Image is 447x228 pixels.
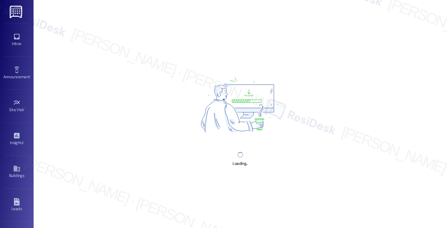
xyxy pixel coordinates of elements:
span: • [23,139,24,144]
span: • [24,106,25,111]
a: Buildings [3,163,30,181]
span: • [30,74,31,78]
img: ResiDesk Logo [10,6,23,18]
a: Inbox [3,31,30,49]
a: Site Visit • [3,97,30,115]
a: Insights • [3,130,30,148]
a: Leads [3,196,30,214]
div: Loading... [233,160,248,167]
